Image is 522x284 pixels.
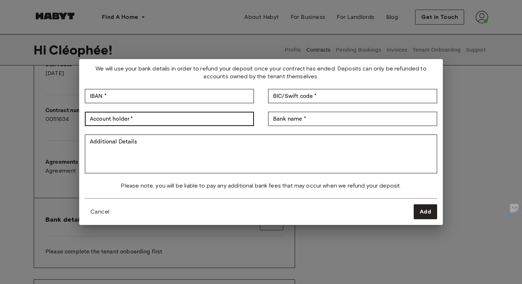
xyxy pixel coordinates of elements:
span: We will use your bank details in order to refund your deposit once your contract has ended. Depos... [85,65,437,80]
span: Cancel [91,207,109,216]
span: Please note, you will be liable to pay any additional bank fees that may occur when we refund you... [121,182,401,190]
button: Add [414,204,437,219]
button: Cancel [85,205,115,219]
span: Add [420,207,431,216]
